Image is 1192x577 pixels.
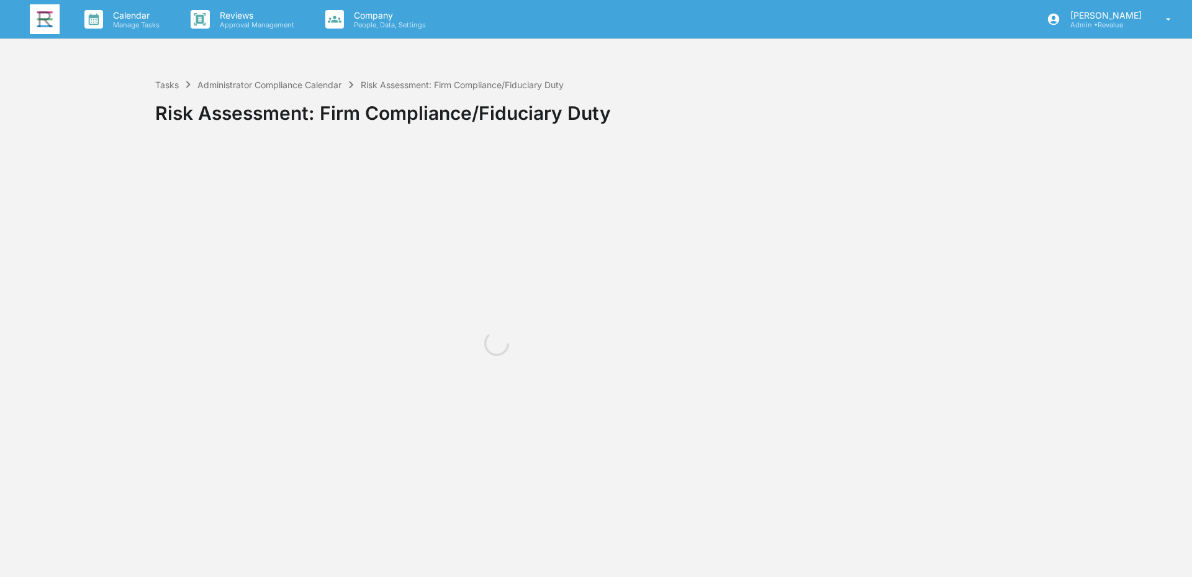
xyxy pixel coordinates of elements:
div: Administrator Compliance Calendar [197,80,341,90]
p: Manage Tasks [103,20,166,29]
img: logo [30,4,60,34]
p: Admin • Revalue [1060,20,1148,29]
div: Risk Assessment: Firm Compliance/Fiduciary Duty [155,92,1186,124]
p: Approval Management [210,20,300,29]
p: Company [344,10,432,20]
p: People, Data, Settings [344,20,432,29]
div: Tasks [155,80,179,90]
p: Reviews [210,10,300,20]
p: [PERSON_NAME] [1060,10,1148,20]
div: Risk Assessment: Firm Compliance/Fiduciary Duty [361,80,564,90]
p: Calendar [103,10,166,20]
